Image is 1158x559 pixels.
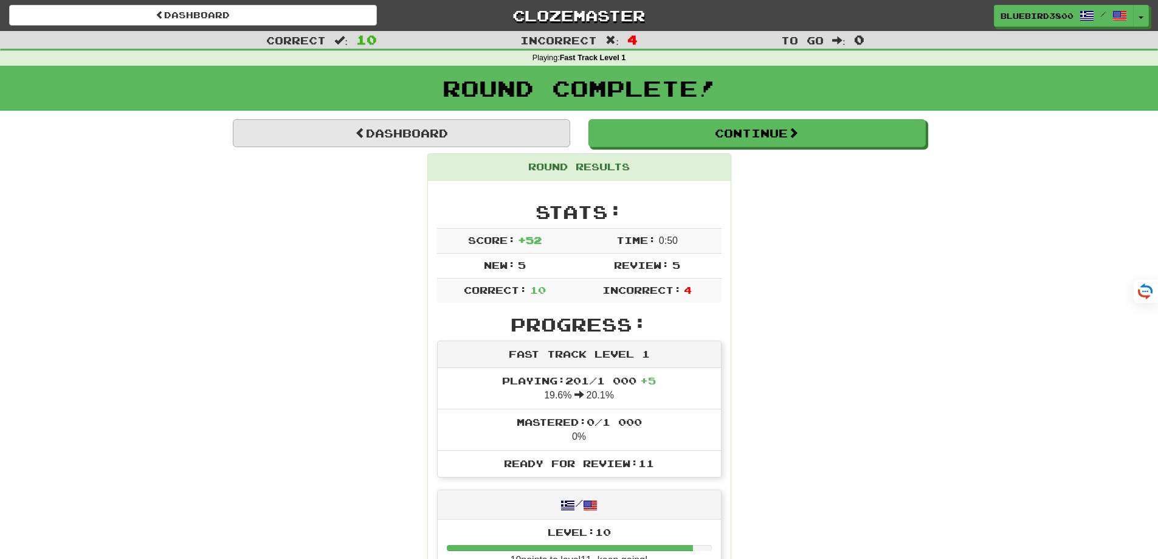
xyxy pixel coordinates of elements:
[484,259,515,271] span: New:
[640,375,656,386] span: + 5
[233,119,570,147] a: Dashboard
[438,409,721,451] li: 0%
[588,119,926,147] button: Continue
[672,259,680,271] span: 5
[395,5,763,26] a: Clozemaster
[994,5,1134,27] a: BlueBird3800 /
[468,234,515,246] span: Score:
[438,490,721,519] div: /
[334,35,348,46] span: :
[428,154,731,181] div: Round Results
[684,284,692,296] span: 4
[560,54,626,62] strong: Fast Track Level 1
[438,368,721,409] li: 19.6% 20.1%
[614,259,669,271] span: Review:
[659,235,678,246] span: 0 : 50
[627,32,638,47] span: 4
[4,76,1154,100] h1: Round Complete!
[464,284,527,296] span: Correct:
[504,457,654,469] span: Ready for Review: 11
[517,416,642,428] span: Mastered: 0 / 1 000
[518,234,542,246] span: + 52
[1001,10,1074,21] span: BlueBird3800
[520,34,597,46] span: Incorrect
[266,34,326,46] span: Correct
[518,259,526,271] span: 5
[854,32,864,47] span: 0
[1100,10,1106,18] span: /
[502,375,656,386] span: Playing: 201 / 1 000
[548,526,611,538] span: Level: 10
[9,5,377,26] a: Dashboard
[437,314,722,335] h2: Progress:
[530,284,546,296] span: 10
[781,34,824,46] span: To go
[605,35,619,46] span: :
[438,341,721,368] div: Fast Track Level 1
[602,284,681,296] span: Incorrect:
[437,202,722,222] h2: Stats:
[356,32,377,47] span: 10
[616,234,656,246] span: Time:
[832,35,846,46] span: :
